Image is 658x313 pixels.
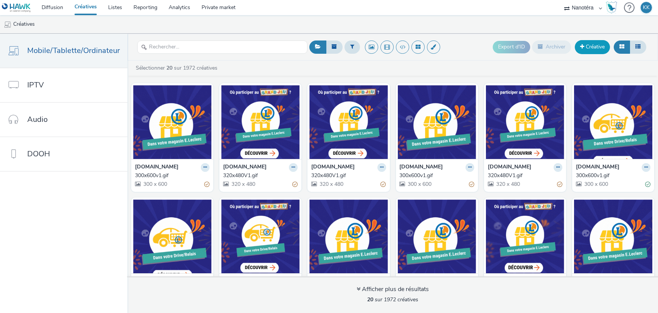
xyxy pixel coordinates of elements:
[606,2,620,14] a: Hawk Academy
[575,40,610,54] a: Créative
[645,180,650,188] div: Valide
[469,180,474,188] div: Partiellement valide
[135,64,220,72] a: Sélectionner sur 1972 créatives
[27,114,48,125] span: Audio
[488,172,559,179] div: 320x480V1.gif
[486,85,564,159] img: 320x480V1.gif visual
[493,41,530,53] button: Export d'ID
[204,180,210,188] div: Partiellement valide
[584,181,608,188] span: 300 x 600
[27,148,50,159] span: DOOH
[166,64,172,72] strong: 20
[27,45,120,56] span: Mobile/Tablette/Ordinateur
[400,172,474,179] a: 300x600v1.gif
[311,172,386,179] a: 320x480V1.gif
[606,2,617,14] img: Hawk Academy
[407,181,432,188] span: 300 x 600
[231,181,255,188] span: 320 x 480
[400,172,471,179] div: 300x600v1.gif
[137,40,307,54] input: Rechercher...
[557,180,562,188] div: Partiellement valide
[143,181,167,188] span: 300 x 600
[27,79,44,90] span: IPTV
[532,40,571,53] button: Archiver
[398,199,476,273] img: 300x600v1.gif visual
[135,163,178,172] strong: [DOMAIN_NAME]
[488,172,562,179] a: 320x480V1.gif
[488,163,531,172] strong: [DOMAIN_NAME]
[398,85,476,159] img: 300x600v1.gif visual
[367,296,418,303] span: sur 1972 créatives
[495,181,520,188] span: 320 x 480
[574,85,652,159] img: 300x600v1.gif visual
[221,199,300,273] img: 320x480V1.gif visual
[319,181,343,188] span: 320 x 480
[486,199,564,273] img: 320x480V1.gif visual
[643,2,650,13] div: KK
[133,199,211,273] img: 300x600v1.gif visual
[630,40,646,53] button: Liste
[400,163,443,172] strong: [DOMAIN_NAME]
[357,285,429,294] div: Afficher plus de résultats
[135,172,206,179] div: 300x600v1.gif
[309,85,388,159] img: 320x480V1.gif visual
[614,40,630,53] button: Grille
[574,199,652,273] img: 300x600v1.gif visual
[292,180,298,188] div: Partiellement valide
[2,3,31,12] img: undefined Logo
[367,296,373,303] strong: 20
[381,180,386,188] div: Partiellement valide
[133,85,211,159] img: 300x600v1.gif visual
[311,163,355,172] strong: [DOMAIN_NAME]
[311,172,383,179] div: 320x480V1.gif
[309,199,388,273] img: 300x600v1.gif visual
[576,172,647,179] div: 300x600v1.gif
[4,21,11,28] img: mobile
[223,172,298,179] a: 320x480V1.gif
[221,85,300,159] img: 320x480V1.gif visual
[576,172,650,179] a: 300x600v1.gif
[576,163,619,172] strong: [DOMAIN_NAME]
[135,172,210,179] a: 300x600v1.gif
[223,163,267,172] strong: [DOMAIN_NAME]
[223,172,295,179] div: 320x480V1.gif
